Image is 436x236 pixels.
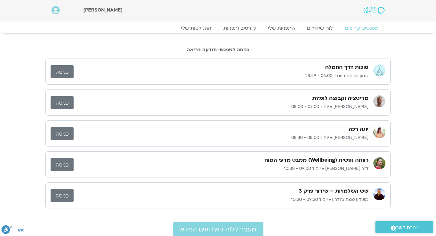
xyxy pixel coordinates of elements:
[217,25,262,31] a: קורסים ותכניות
[51,25,385,31] nav: Menu
[373,95,385,107] img: דקל קנטי
[74,103,368,110] p: [PERSON_NAME] • יום ו׳ 07:00 - 08:00
[51,189,74,202] a: כניסה
[312,95,368,102] h3: מדיטציה וקבוצה לומדת
[74,134,368,141] p: [PERSON_NAME] • יום ו׳ 08:00 - 08:30
[74,165,368,172] p: ד"ר [PERSON_NAME] • יום ו׳ 09:00 - 10:30
[373,157,385,169] img: ד"ר נועה אלבלדה
[74,196,368,203] p: מועדון פמה צ'ודרון • יום ו׳ 09:30 - 10:30
[51,158,74,171] a: כניסה
[373,126,385,138] img: ענת מיכאליס
[262,25,301,31] a: התכניות שלי
[74,72,368,79] p: מגוון מנחים • יום ו׳ 06:00 - 23:59
[51,127,74,140] a: כניסה
[51,65,74,78] a: כניסה
[299,187,368,195] h3: שש השלמויות – שידור פרק 3
[175,25,217,31] a: ההקלטות שלי
[264,157,368,164] h3: רווחה נפשית (Wellbeing) ממבט מדעי המוח
[373,64,385,76] img: מגוון מנחים
[301,25,339,31] a: לוח שידורים
[83,7,123,13] span: [PERSON_NAME]
[325,64,368,71] h3: סוכות דרך החמלה
[339,25,385,31] a: מפגשים קרובים
[396,224,418,232] span: יצירת קשר
[348,126,368,133] h3: יוגה רכה
[45,47,391,52] h2: כניסה למפגשי תודעה בריאה
[51,96,74,109] a: כניסה
[373,188,385,200] img: מועדון פמה צ'ודרון
[180,226,256,233] span: מעבר ללוח האירועים המלא
[375,221,433,233] a: יצירת קשר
